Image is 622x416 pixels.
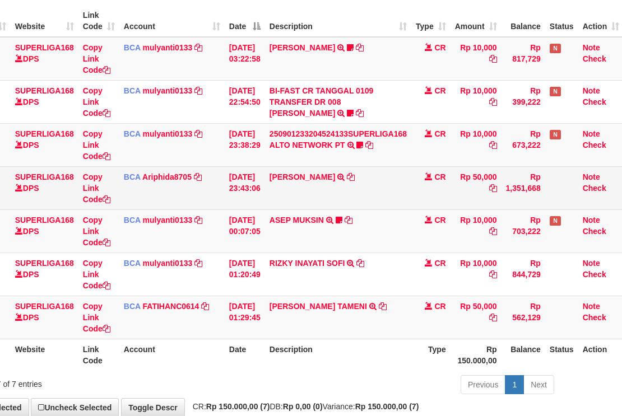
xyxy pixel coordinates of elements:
[583,313,606,322] a: Check
[225,37,265,81] td: [DATE] 03:22:58
[356,259,364,268] a: Copy RIZKY INAYATI SOFI to clipboard
[434,86,445,95] span: CR
[225,166,265,209] td: [DATE] 23:43:06
[502,209,545,253] td: Rp 703,222
[124,43,141,52] span: BCA
[143,129,193,138] a: mulyanti0133
[265,5,411,37] th: Description: activate to sort column ascending
[545,339,578,371] th: Status
[451,5,502,37] th: Amount: activate to sort column ascending
[143,86,193,95] a: mulyanti0133
[194,86,202,95] a: Copy mulyanti0133 to clipboard
[434,259,445,268] span: CR
[502,296,545,339] td: Rp 562,129
[11,123,78,166] td: DPS
[451,166,502,209] td: Rp 50,000
[365,141,373,149] a: Copy 250901233204524133SUPERLIGA168 ALTO NETWORK PT to clipboard
[523,375,554,394] a: Next
[434,172,445,181] span: CR
[270,259,345,268] a: RIZKY INAYATI SOFI
[119,339,225,371] th: Account
[489,313,497,322] a: Copy Rp 50,000 to clipboard
[583,216,600,225] a: Note
[583,302,600,311] a: Note
[451,123,502,166] td: Rp 10,000
[124,302,141,311] span: BCA
[345,216,352,225] a: Copy ASEP MUKSIN to clipboard
[11,339,78,371] th: Website
[583,54,606,63] a: Check
[15,43,74,52] a: SUPERLIGA168
[434,302,445,311] span: CR
[225,5,265,37] th: Date: activate to sort column descending
[187,402,419,411] span: CR: DB: Variance:
[550,130,561,139] span: Has Note
[265,339,411,371] th: Description
[201,302,209,311] a: Copy FATIHANC0614 to clipboard
[270,86,373,118] a: BI-FAST CR TANGGAL 0109 TRANSFER DR 008 [PERSON_NAME]
[583,129,600,138] a: Note
[11,209,78,253] td: DPS
[194,216,202,225] a: Copy mulyanti0133 to clipboard
[194,172,202,181] a: Copy Ariphida8705 to clipboard
[225,339,265,371] th: Date
[11,166,78,209] td: DPS
[583,43,600,52] a: Note
[270,43,335,52] a: [PERSON_NAME]
[489,227,497,236] a: Copy Rp 10,000 to clipboard
[206,402,270,411] strong: Rp 150.000,00 (7)
[583,227,606,236] a: Check
[489,184,497,193] a: Copy Rp 50,000 to clipboard
[225,209,265,253] td: [DATE] 00:07:05
[270,302,367,311] a: [PERSON_NAME] TAMENI
[451,80,502,123] td: Rp 10,000
[11,5,78,37] th: Website: activate to sort column ascending
[83,216,110,247] a: Copy Link Code
[119,5,225,37] th: Account: activate to sort column ascending
[411,339,451,371] th: Type
[11,80,78,123] td: DPS
[583,270,606,279] a: Check
[434,216,445,225] span: CR
[411,5,451,37] th: Type: activate to sort column ascending
[434,43,445,52] span: CR
[502,166,545,209] td: Rp 1,351,668
[451,209,502,253] td: Rp 10,000
[225,296,265,339] td: [DATE] 01:29:45
[270,216,324,225] a: ASEP MUKSIN
[489,270,497,279] a: Copy Rp 10,000 to clipboard
[489,54,497,63] a: Copy Rp 10,000 to clipboard
[83,43,110,74] a: Copy Link Code
[451,37,502,81] td: Rp 10,000
[194,129,202,138] a: Copy mulyanti0133 to clipboard
[550,87,561,96] span: Has Note
[11,253,78,296] td: DPS
[550,216,561,226] span: Has Note
[78,339,119,371] th: Link Code
[502,80,545,123] td: Rp 399,222
[143,216,193,225] a: mulyanti0133
[356,109,364,118] a: Copy BI-FAST CR TANGGAL 0109 TRANSFER DR 008 NURWAHIT WIJAYA to clipboard
[83,129,110,161] a: Copy Link Code
[356,43,364,52] a: Copy DEWI PITRI NINGSIH to clipboard
[451,253,502,296] td: Rp 10,000
[124,216,141,225] span: BCA
[225,123,265,166] td: [DATE] 23:38:29
[143,302,199,311] a: FATIHANC0614
[225,253,265,296] td: [DATE] 01:20:49
[270,129,407,149] a: 250901233204524133SUPERLIGA168 ALTO NETWORK PT
[143,259,193,268] a: mulyanti0133
[11,37,78,81] td: DPS
[194,43,202,52] a: Copy mulyanti0133 to clipboard
[489,97,497,106] a: Copy Rp 10,000 to clipboard
[550,44,561,53] span: Has Note
[502,253,545,296] td: Rp 844,729
[78,5,119,37] th: Link Code: activate to sort column ascending
[583,86,600,95] a: Note
[583,97,606,106] a: Check
[15,302,74,311] a: SUPERLIGA168
[124,172,141,181] span: BCA
[83,259,110,290] a: Copy Link Code
[124,129,141,138] span: BCA
[461,375,505,394] a: Previous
